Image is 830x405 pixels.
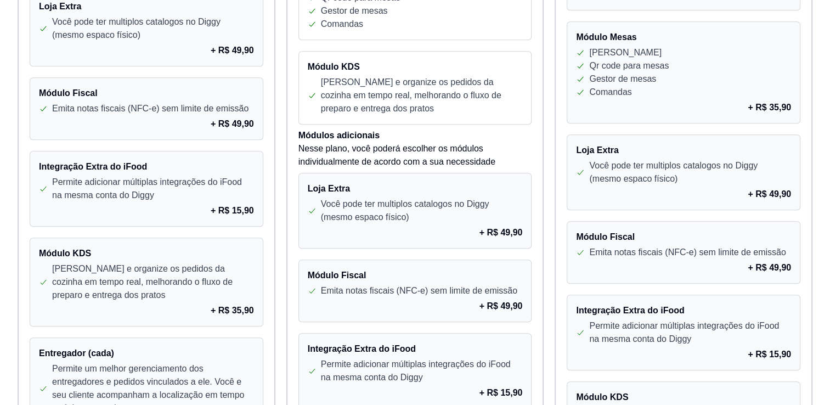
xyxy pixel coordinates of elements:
[576,304,791,317] h4: Integração Extra do iFood
[576,391,791,404] h4: Módulo KDS
[589,46,662,59] p: [PERSON_NAME]
[52,15,254,42] p: Você pode ter multiplos catalogos no Diggy (mesmo espaco físico)
[321,4,388,18] p: Gestor de mesas
[298,142,532,168] p: Nesse plano, você poderá escolher os módulos individualmente de acordo com a sua necessidade
[321,358,523,384] p: Permite adicionar múltiplas integrações do iFood na mesma conta do Diggy
[39,87,254,100] h4: Módulo Fiscal
[52,176,254,202] p: Permite adicionar múltiplas integrações do iFood na mesma conta do Diggy
[52,102,249,115] p: Emita notas fiscais (NFC-e) sem limite de emissão
[211,44,254,57] p: + R$ 49,90
[39,160,254,173] h4: Integração Extra do iFood
[308,182,523,195] h4: Loja Extra
[479,226,523,239] p: + R$ 49,90
[39,347,254,360] h4: Entregador (cada)
[589,246,786,259] p: Emita notas fiscais (NFC-e) sem limite de emissão
[321,198,523,224] p: Você pode ter multiplos catalogos no Diggy (mesmo espaco físico)
[308,60,523,74] h4: Módulo KDS
[479,300,523,313] p: + R$ 49,90
[589,159,791,185] p: Você pode ter multiplos catalogos no Diggy (mesmo espaco físico)
[748,101,791,114] p: + R$ 35,90
[321,18,363,31] p: Comandas
[479,386,523,400] p: + R$ 15,90
[52,262,254,302] p: [PERSON_NAME] e organize os pedidos da cozinha em tempo real, melhorando o fluxo de preparo e ent...
[308,269,523,282] h4: Módulo Fiscal
[576,144,791,157] h4: Loja Extra
[748,261,791,274] p: + R$ 49,90
[589,72,656,86] p: Gestor de mesas
[589,319,791,346] p: Permite adicionar múltiplas integrações do iFood na mesma conta do Diggy
[39,247,254,260] h4: Módulo KDS
[298,129,532,142] h4: Módulos adicionais
[748,188,791,201] p: + R$ 49,90
[321,284,517,297] p: Emita notas fiscais (NFC-e) sem limite de emissão
[321,76,523,115] p: [PERSON_NAME] e organize os pedidos da cozinha em tempo real, melhorando o fluxo de preparo e ent...
[211,304,254,317] p: + R$ 35,90
[211,204,254,217] p: + R$ 15,90
[589,86,631,99] p: Comandas
[211,117,254,131] p: + R$ 49,90
[576,230,791,244] h4: Módulo Fiscal
[589,59,669,72] p: Qr code para mesas
[748,348,791,361] p: + R$ 15,90
[308,342,523,356] h4: Integração Extra do iFood
[576,31,791,44] h4: Módulo Mesas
